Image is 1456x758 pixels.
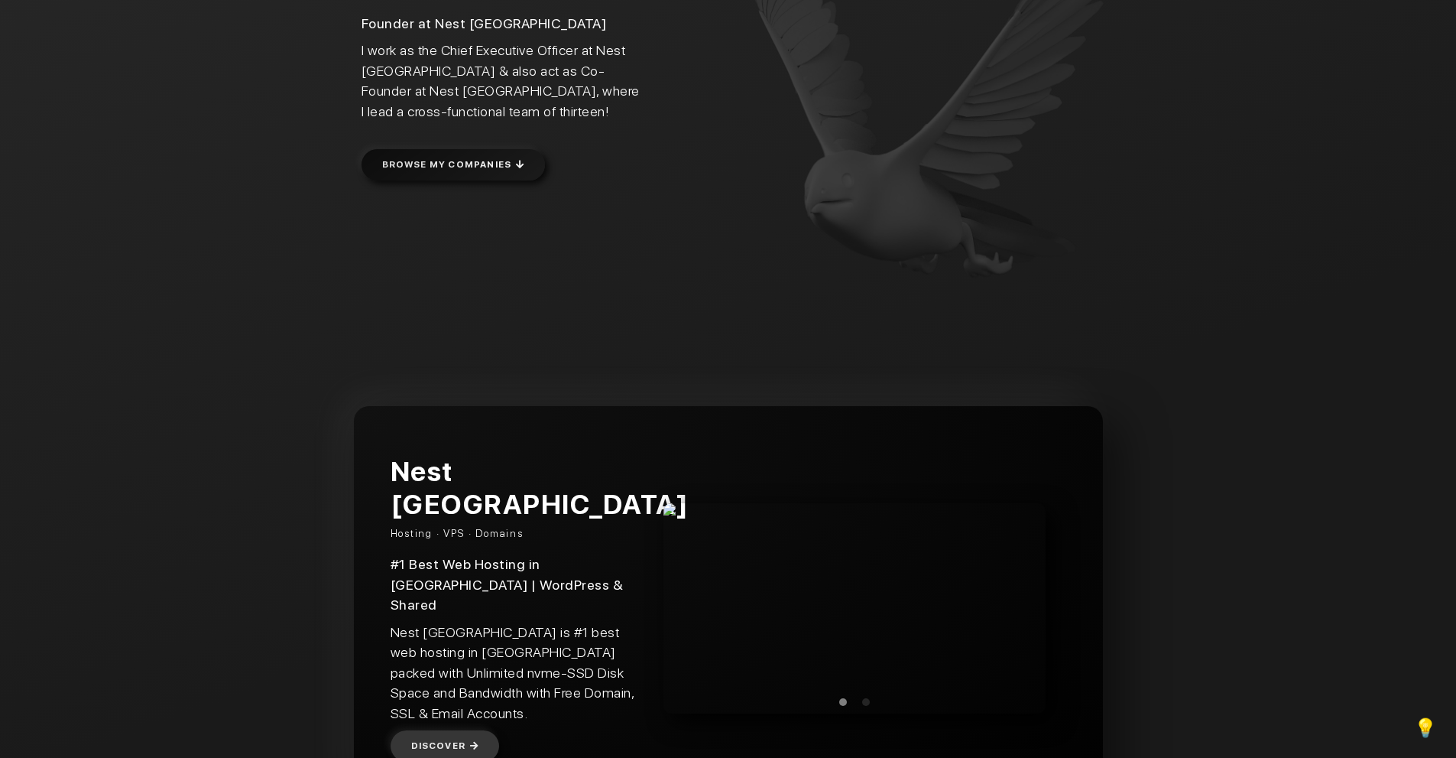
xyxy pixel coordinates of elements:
button: Item 0 [832,691,854,714]
p: Nest [GEOGRAPHIC_DATA] is #1 best web hosting in [GEOGRAPHIC_DATA] packed with Unlimited nvme-SSD... [391,623,635,724]
button: 💡 [1410,714,1441,743]
button: Item 1 [854,691,877,714]
span: 💡 [1414,717,1437,738]
a: Browse my Companies [362,149,546,181]
img: Meta-Tags.png [663,503,1046,516]
h1: Nest [GEOGRAPHIC_DATA] [391,455,635,521]
p: Founder at Nest [GEOGRAPHIC_DATA] [362,14,644,34]
p: I work as the Chief Executive Officer at Nest [GEOGRAPHIC_DATA] & also act as Co-Founder at Nest ... [362,41,644,122]
div: Hosting · VPS · Domains [391,527,635,539]
p: #1 Best Web Hosting in [GEOGRAPHIC_DATA] | WordPress & Shared [391,555,635,615]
